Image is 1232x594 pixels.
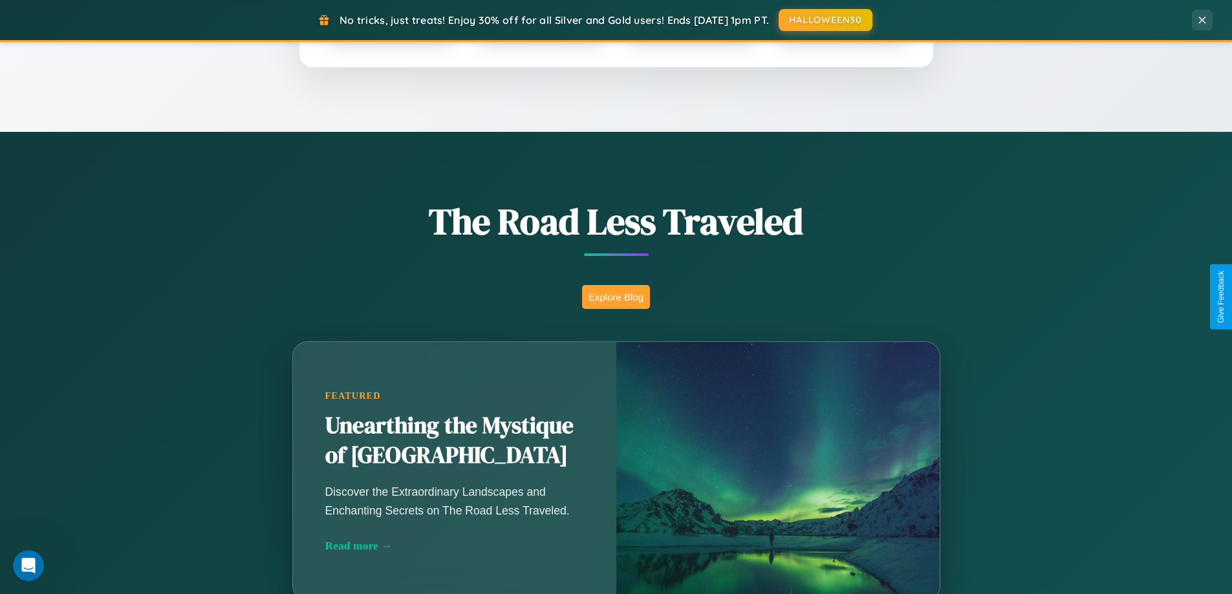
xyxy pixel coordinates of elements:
div: Read more → [325,539,584,553]
button: HALLOWEEN30 [779,9,872,31]
iframe: Intercom live chat [13,550,44,581]
h2: Unearthing the Mystique of [GEOGRAPHIC_DATA] [325,411,584,471]
span: No tricks, just treats! Enjoy 30% off for all Silver and Gold users! Ends [DATE] 1pm PT. [340,14,769,27]
div: Give Feedback [1216,271,1226,323]
h1: The Road Less Traveled [228,196,1004,246]
p: Discover the Extraordinary Landscapes and Enchanting Secrets on The Road Less Traveled. [325,483,584,519]
button: Explore Blog [582,285,650,309]
div: Featured [325,390,584,401]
